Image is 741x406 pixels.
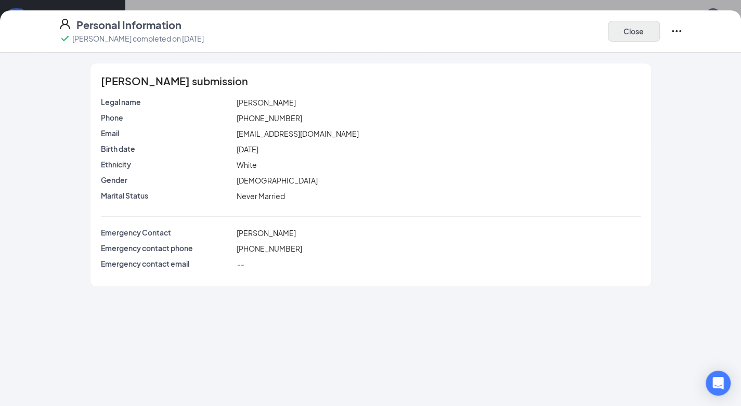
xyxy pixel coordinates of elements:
p: Legal name [101,97,233,107]
p: Ethnicity [101,159,233,169]
span: [PHONE_NUMBER] [237,244,302,253]
p: Emergency contact email [101,258,233,269]
svg: Ellipses [670,25,683,37]
h4: Personal Information [76,18,181,32]
p: Gender [101,175,233,185]
span: [PERSON_NAME] [237,98,296,107]
p: [PERSON_NAME] completed on [DATE] [72,33,204,44]
span: [PERSON_NAME] submission [101,76,248,86]
span: White [237,160,257,169]
span: Never Married [237,191,285,201]
span: [PERSON_NAME] [237,228,296,238]
p: Email [101,128,233,138]
p: Emergency contact phone [101,243,233,253]
span: -- [237,259,244,269]
svg: Checkmark [59,32,71,45]
div: Open Intercom Messenger [706,371,731,396]
span: [DEMOGRAPHIC_DATA] [237,176,318,185]
button: Close [608,21,660,42]
span: [EMAIL_ADDRESS][DOMAIN_NAME] [237,129,359,138]
span: [DATE] [237,145,258,154]
p: Birth date [101,143,233,154]
p: Emergency Contact [101,227,233,238]
p: Marital Status [101,190,233,201]
p: Phone [101,112,233,123]
svg: User [59,18,71,30]
span: [PHONE_NUMBER] [237,113,302,123]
